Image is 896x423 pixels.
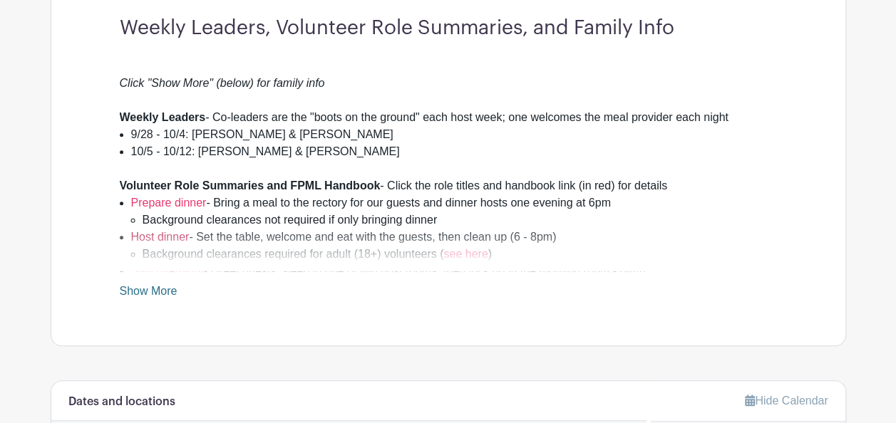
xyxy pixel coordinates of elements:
[131,263,777,297] li: - Greet guests, sleep in one of two host rooms, then lock up in the morning (8pm - 6am)
[443,248,488,260] a: see here
[120,77,325,89] em: Click "Show More" (below) for family info
[131,197,207,209] a: Prepare dinner
[120,177,777,194] div: - Click the role titles and handbook link (in red) for details
[745,395,828,407] a: Hide Calendar
[131,231,190,243] a: Host dinner
[131,143,777,160] li: 10/5 - 10/12: [PERSON_NAME] & [PERSON_NAME]
[120,109,777,126] div: - Co-leaders are the "boots on the ground" each host week; one welcomes the meal provider each night
[131,229,777,263] li: - Set the table, welcome and eat with the guests, then clean up (6 - 8pm)
[68,395,175,409] h6: Dates and locations
[131,194,777,229] li: - Bring a meal to the rectory for our guests and dinner hosts one evening at 6pm
[131,126,777,143] li: 9/28 - 10/4: [PERSON_NAME] & [PERSON_NAME]
[120,111,206,123] strong: Weekly Leaders
[131,265,204,277] a: Stay overnight
[120,285,177,303] a: Show More
[143,211,777,229] li: Background clearances not required if only bringing dinner
[143,246,777,263] li: Background clearances required for adult (18+) volunteers ( )
[120,16,777,41] h3: Weekly Leaders, Volunteer Role Summaries, and Family Info
[120,179,381,192] strong: Volunteer Role Summaries and FPML Handbook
